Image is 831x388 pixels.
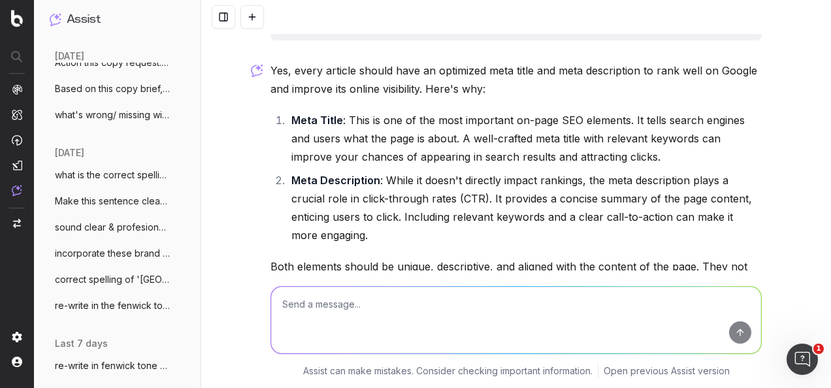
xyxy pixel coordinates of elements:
strong: Meta Description [291,174,380,187]
button: what's wrong/ missing with this copy? Ti [44,105,191,125]
span: re-write in fenwick tone of voice: Subje [55,359,170,372]
span: sound clear & profesional: Hi @[PERSON_NAME] [55,221,170,234]
img: Switch project [13,219,21,228]
img: Activation [12,135,22,146]
a: Open previous Assist version [604,364,730,378]
iframe: Intercom live chat [787,344,818,375]
strong: Meta Title [291,114,343,127]
button: Based on this copy brief, what's the cop [44,78,191,99]
span: 1 [813,344,824,354]
button: Assist [50,10,186,29]
button: Action this copy request: One of the boo [44,52,191,73]
img: My account [12,357,22,367]
img: Setting [12,332,22,342]
img: Assist [12,185,22,196]
img: Assist [50,13,61,25]
img: Intelligence [12,109,22,120]
button: what is the correct spelling of 'grown u [44,165,191,186]
span: [DATE] [55,50,84,63]
img: Analytics [12,84,22,95]
span: correct spelling of '[GEOGRAPHIC_DATA]' [55,273,170,286]
button: Make this sentence clear: 'Make magical [44,191,191,212]
span: what is the correct spelling of 'grown u [55,169,170,182]
span: incorporate these brand names: [PERSON_NAME] [55,247,170,260]
p: Both elements should be unique, descriptive, and aligned with the content of the page. They not o... [270,257,762,312]
span: Make this sentence clear: 'Make magical [55,195,170,208]
button: re-write in fenwick tone of voice: Subje [44,355,191,376]
img: Botify logo [11,10,23,27]
span: [DATE] [55,146,84,159]
span: Action this copy request: One of the boo [55,56,170,69]
p: Yes, every article should have an optimized meta title and meta description to rank well on Googl... [270,61,762,98]
li: : While it doesn't directly impact rankings, the meta description plays a crucial role in click-t... [287,171,762,244]
button: re-write in the fenwick tone of voice: C [44,295,191,316]
li: : This is one of the most important on-page SEO elements. It tells search engines and users what ... [287,111,762,166]
button: sound clear & profesional: Hi @[PERSON_NAME] [44,217,191,238]
p: Assist can make mistakes. Consider checking important information. [303,364,593,378]
h1: Assist [67,10,101,29]
span: what's wrong/ missing with this copy? Ti [55,108,170,121]
img: Studio [12,160,22,170]
span: re-write in the fenwick tone of voice: C [55,299,170,312]
button: correct spelling of '[GEOGRAPHIC_DATA]' [44,269,191,290]
button: incorporate these brand names: [PERSON_NAME] [44,243,191,264]
span: Based on this copy brief, what's the cop [55,82,170,95]
img: Botify assist logo [251,64,263,77]
span: last 7 days [55,337,108,350]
